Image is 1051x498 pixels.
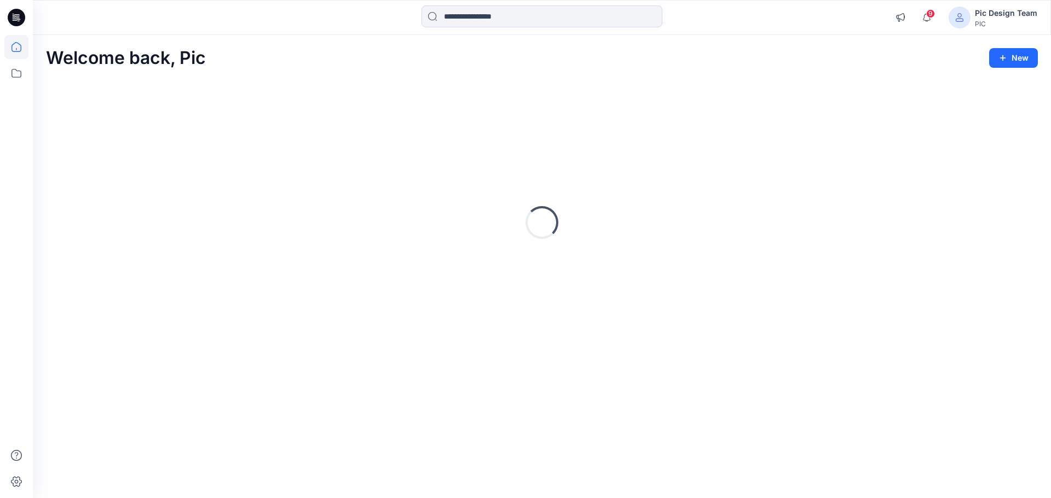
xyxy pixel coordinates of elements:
svg: avatar [955,13,964,22]
h2: Welcome back, Pic [46,48,206,68]
div: Pic Design Team [975,7,1037,20]
span: 9 [926,9,935,18]
div: PIC [975,20,1037,28]
button: New [989,48,1038,68]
